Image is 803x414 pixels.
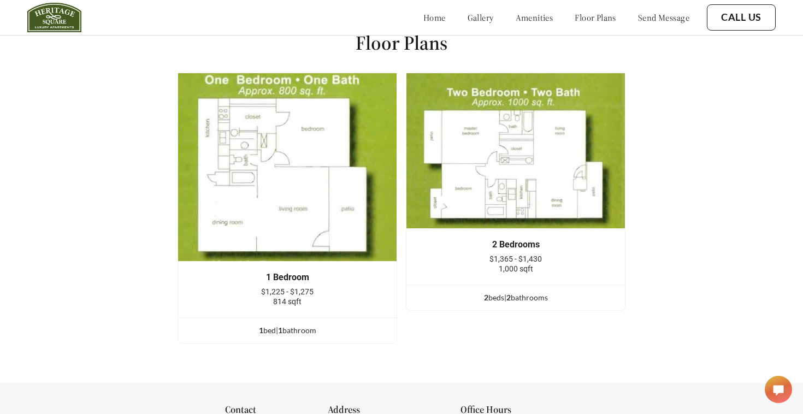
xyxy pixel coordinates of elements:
[261,287,314,296] span: $1,225 - $1,275
[489,255,542,263] span: $1,365 - $1,430
[721,11,761,23] a: Call Us
[506,293,511,302] span: 2
[406,73,625,229] img: example
[356,31,447,55] h1: Floor Plans
[273,297,302,306] span: 814 sqft
[707,4,776,31] button: Call Us
[575,12,616,23] a: floor plans
[423,240,609,250] div: 2 Bedrooms
[516,12,553,23] a: amenities
[638,12,689,23] a: send message
[499,264,533,273] span: 1,000 sqft
[194,273,380,282] div: 1 Bedroom
[423,12,446,23] a: home
[278,326,282,335] span: 1
[259,326,263,335] span: 1
[27,3,81,32] img: heritage_square_logo.jpg
[406,292,625,304] div: bed s | bathroom s
[484,293,488,302] span: 2
[178,73,397,262] img: example
[468,12,494,23] a: gallery
[178,324,397,336] div: bed | bathroom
